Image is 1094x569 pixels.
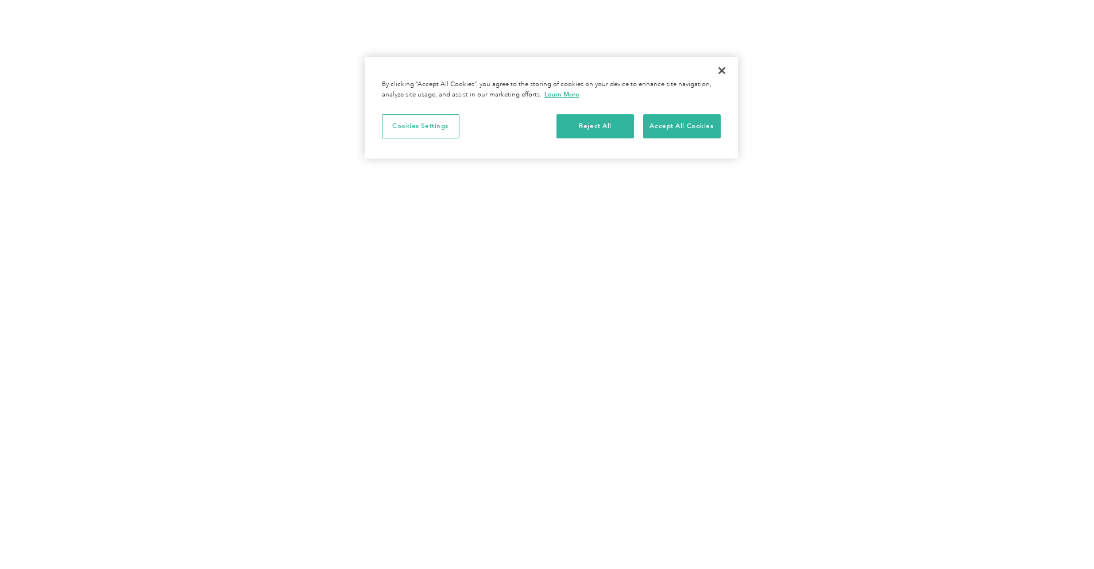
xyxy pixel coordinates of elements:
button: Cookies Settings [382,114,459,138]
button: Close [709,58,735,83]
div: By clicking “Accept All Cookies”, you agree to the storing of cookies on your device to enhance s... [382,80,721,100]
button: Accept All Cookies [643,114,721,138]
div: Cookie banner [365,57,738,158]
div: Privacy [365,57,738,158]
button: Reject All [556,114,634,138]
a: More information about your privacy, opens in a new tab [544,90,579,98]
